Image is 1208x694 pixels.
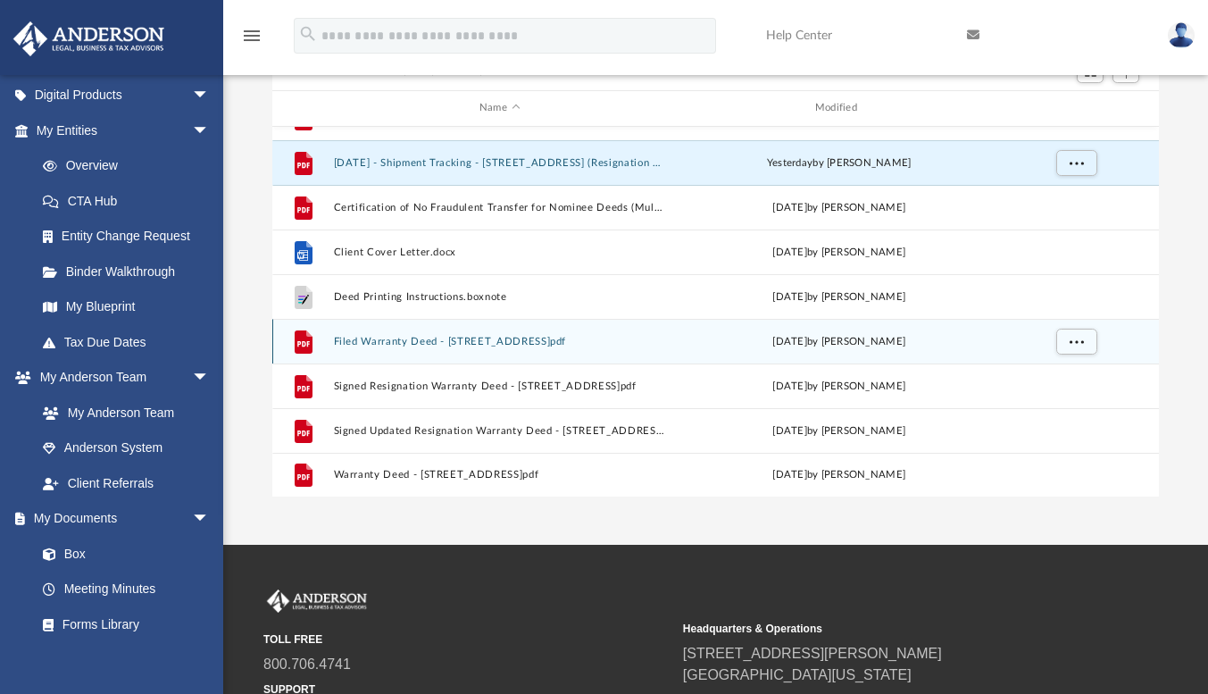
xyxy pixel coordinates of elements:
div: [DATE] by [PERSON_NAME] [673,378,1005,394]
small: Headquarters & Operations [683,621,1090,637]
div: [DATE] by [PERSON_NAME] [673,288,1005,305]
a: My Blueprint [25,289,228,325]
div: id [1012,100,1137,116]
a: Anderson System [25,431,228,466]
a: Binder Walkthrough [25,254,237,289]
a: Digital Productsarrow_drop_down [12,78,237,113]
button: Warranty Deed - [STREET_ADDRESS]pdf [334,469,666,481]
div: [DATE] by [PERSON_NAME] [673,333,1005,349]
a: Client Referrals [25,465,228,501]
div: id [280,100,325,116]
button: Filed Warranty Deed - [STREET_ADDRESS]pdf [334,336,666,347]
a: Entity Change Request [25,219,237,255]
span: arrow_drop_down [192,360,228,397]
a: My Documentsarrow_drop_down [12,501,228,537]
img: User Pic [1168,22,1195,48]
button: More options [1056,149,1097,176]
a: menu [241,34,262,46]
a: Tax Due Dates [25,324,237,360]
a: Overview [25,148,237,184]
a: My Anderson Team [25,395,219,431]
a: 800.706.4741 [263,656,351,672]
a: Meeting Minutes [25,572,228,607]
i: menu [241,25,262,46]
div: Name [333,100,665,116]
a: [GEOGRAPHIC_DATA][US_STATE] [683,667,912,682]
div: Modified [673,100,1005,116]
button: More options [1056,328,1097,355]
i: search [298,24,318,44]
div: [DATE] by [PERSON_NAME] [673,199,1005,215]
div: by [PERSON_NAME] [673,155,1005,171]
img: Anderson Advisors Platinum Portal [263,589,371,613]
a: CTA Hub [25,183,237,219]
img: Anderson Advisors Platinum Portal [8,21,170,56]
span: arrow_drop_down [192,501,228,538]
div: [DATE] by [PERSON_NAME] [673,244,1005,260]
span: arrow_drop_down [192,113,228,149]
button: Client Cover Letter.docx [334,247,666,258]
a: Forms Library [25,606,219,642]
a: My Anderson Teamarrow_drop_down [12,360,228,396]
div: [DATE] by [PERSON_NAME] [673,422,1005,439]
div: [DATE] by [PERSON_NAME] [673,467,1005,483]
button: Deed Printing Instructions.boxnote [334,291,666,303]
small: TOLL FREE [263,631,671,648]
a: [STREET_ADDRESS][PERSON_NAME] [683,646,942,661]
button: [DATE] - Shipment Tracking - [STREET_ADDRESS] (Resignation Paperwork).pdf [334,157,666,169]
a: My Entitiesarrow_drop_down [12,113,237,148]
span: arrow_drop_down [192,78,228,114]
button: Signed Resignation Warranty Deed - [STREET_ADDRESS]pdf [334,380,666,392]
span: yesterday [767,157,812,167]
button: Signed Updated Resignation Warranty Deed - [STREET_ADDRESS]pdf [334,425,666,437]
a: Box [25,536,219,572]
div: grid [272,127,1159,498]
button: Certification of No Fraudulent Transfer for Nominee Deeds (Multiple).pdf [334,202,666,213]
